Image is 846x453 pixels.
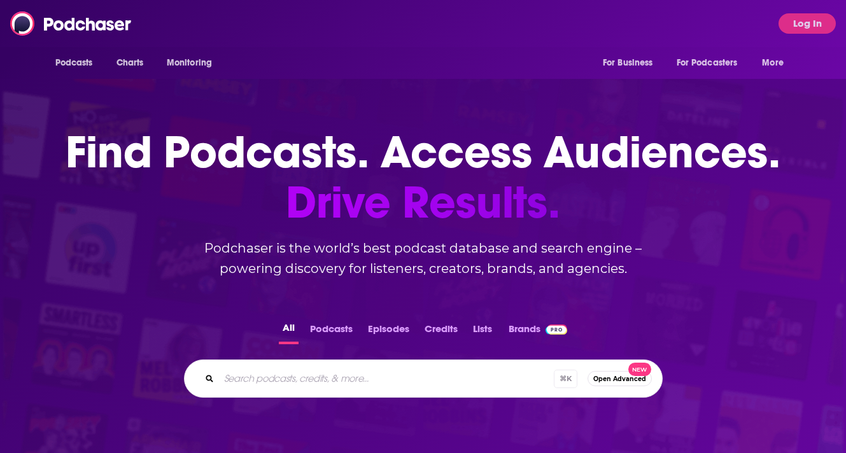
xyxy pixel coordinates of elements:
[46,51,109,75] button: open menu
[594,51,669,75] button: open menu
[668,51,756,75] button: open menu
[588,371,652,386] button: Open AdvancedNew
[116,54,144,72] span: Charts
[169,238,678,279] h2: Podchaser is the world’s best podcast database and search engine – powering discovery for listene...
[469,319,496,344] button: Lists
[628,363,651,376] span: New
[677,54,738,72] span: For Podcasters
[554,370,577,388] span: ⌘ K
[421,319,462,344] button: Credits
[108,51,152,75] a: Charts
[593,375,646,382] span: Open Advanced
[762,54,784,72] span: More
[546,324,568,335] img: Podchaser Pro
[753,51,800,75] button: open menu
[10,11,132,36] img: Podchaser - Follow, Share and Rate Podcasts
[306,319,356,344] button: Podcasts
[66,178,780,228] span: Drive Results.
[158,51,229,75] button: open menu
[184,359,663,398] div: Search podcasts, credits, & more...
[509,319,568,344] a: BrandsPodchaser Pro
[167,54,212,72] span: Monitoring
[364,319,413,344] button: Episodes
[66,127,780,228] h1: Find Podcasts. Access Audiences.
[279,319,299,344] button: All
[603,54,653,72] span: For Business
[779,13,836,34] button: Log In
[219,368,554,389] input: Search podcasts, credits, & more...
[55,54,93,72] span: Podcasts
